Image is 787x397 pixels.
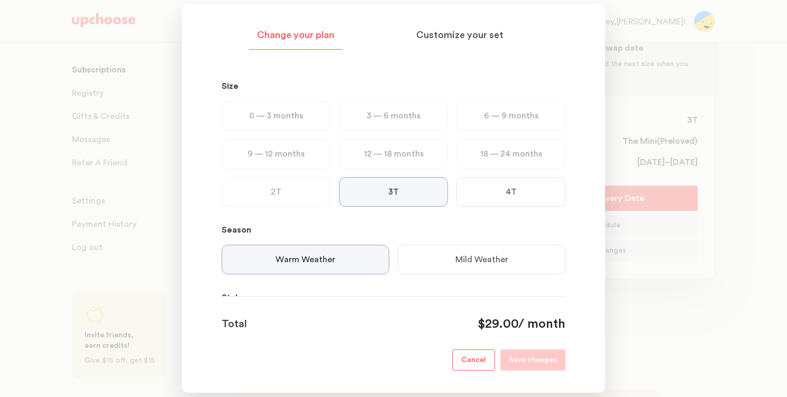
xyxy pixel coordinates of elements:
p: 4T [506,186,517,198]
p: Total [222,316,247,333]
p: Style [222,291,565,304]
p: 3 — 6 months [367,109,420,122]
p: 0 — 3 months [249,109,303,122]
p: 2T [271,186,281,198]
p: Size [222,80,565,93]
button: Cancel [452,349,495,371]
p: 18 — 24 months [480,147,542,160]
span: $29.00 [478,318,518,330]
p: Save changes [509,354,557,367]
p: 6 — 9 months [484,109,538,122]
p: Customize your set [416,29,504,42]
p: 9 — 12 months [248,147,305,160]
p: Cancel [461,354,486,367]
p: Mild Weather [455,253,508,266]
p: Season [222,224,565,236]
div: / month [478,316,565,333]
p: 12 — 18 months [364,147,424,160]
p: Warm Weather [276,253,335,266]
button: Save changes [500,349,565,371]
p: 3T [388,186,399,198]
p: Change your plan [257,29,334,42]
